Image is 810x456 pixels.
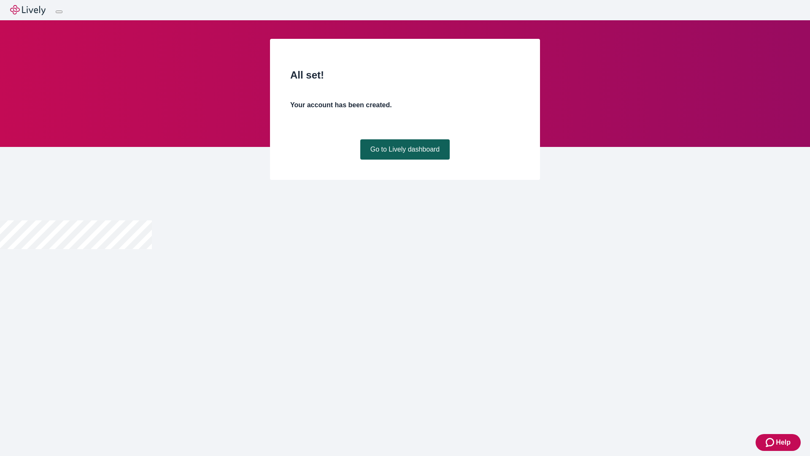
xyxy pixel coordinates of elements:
h2: All set! [290,68,520,83]
img: Lively [10,5,46,15]
h4: Your account has been created. [290,100,520,110]
button: Zendesk support iconHelp [756,434,801,451]
button: Log out [56,11,62,13]
svg: Zendesk support icon [766,437,776,448]
a: Go to Lively dashboard [360,139,450,160]
span: Help [776,437,791,448]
